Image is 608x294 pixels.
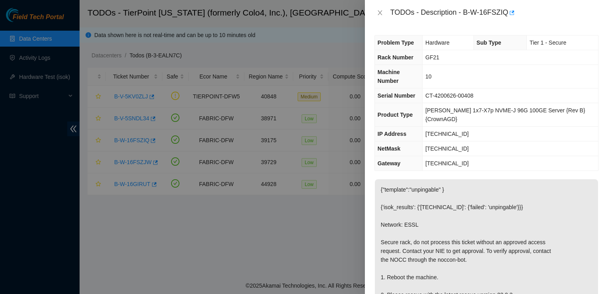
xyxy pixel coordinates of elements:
span: 10 [425,73,432,80]
span: [TECHNICAL_ID] [425,160,469,167]
button: Close [374,9,386,17]
span: GF21 [425,54,439,61]
span: Hardware [425,39,450,46]
span: [PERSON_NAME] 1x7-X7p NVME-J 96G 100GE Server {Rev B}{CrownAGD} [425,107,585,122]
span: [TECHNICAL_ID] [425,131,469,137]
span: close [377,10,383,16]
span: [TECHNICAL_ID] [425,145,469,152]
div: TODOs - Description - B-W-16FSZIQ [390,6,598,19]
span: NetMask [378,145,401,152]
span: Machine Number [378,69,400,84]
span: Sub Type [477,39,501,46]
span: CT-4200626-00408 [425,92,474,99]
span: Gateway [378,160,401,167]
span: Problem Type [378,39,414,46]
span: Product Type [378,112,413,118]
span: Tier 1 - Secure [530,39,566,46]
span: IP Address [378,131,406,137]
span: Serial Number [378,92,415,99]
span: Rack Number [378,54,413,61]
